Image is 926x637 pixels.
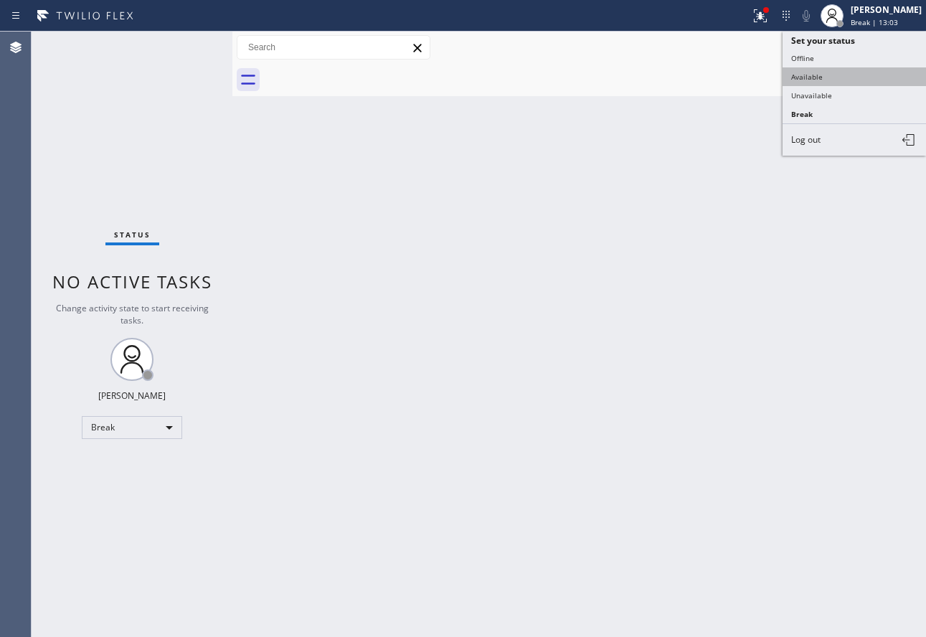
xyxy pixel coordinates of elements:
[52,270,212,293] span: No active tasks
[82,416,182,439] div: Break
[237,36,430,59] input: Search
[851,4,922,16] div: [PERSON_NAME]
[98,390,166,402] div: [PERSON_NAME]
[114,230,151,240] span: Status
[796,6,816,26] button: Mute
[56,302,209,326] span: Change activity state to start receiving tasks.
[851,17,898,27] span: Break | 13:03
